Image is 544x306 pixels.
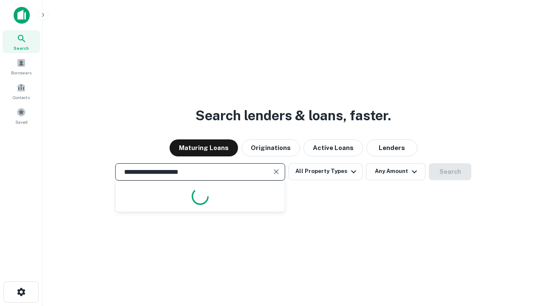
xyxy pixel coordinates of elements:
[3,79,40,102] a: Contacts
[14,7,30,24] img: capitalize-icon.png
[303,139,363,156] button: Active Loans
[3,30,40,53] a: Search
[3,104,40,127] a: Saved
[15,119,28,125] span: Saved
[241,139,300,156] button: Originations
[366,139,417,156] button: Lenders
[14,45,29,51] span: Search
[3,55,40,78] a: Borrowers
[13,94,30,101] span: Contacts
[170,139,238,156] button: Maturing Loans
[11,69,31,76] span: Borrowers
[501,238,544,279] iframe: Chat Widget
[270,166,282,178] button: Clear
[366,163,425,180] button: Any Amount
[289,163,363,180] button: All Property Types
[195,105,391,126] h3: Search lenders & loans, faster.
